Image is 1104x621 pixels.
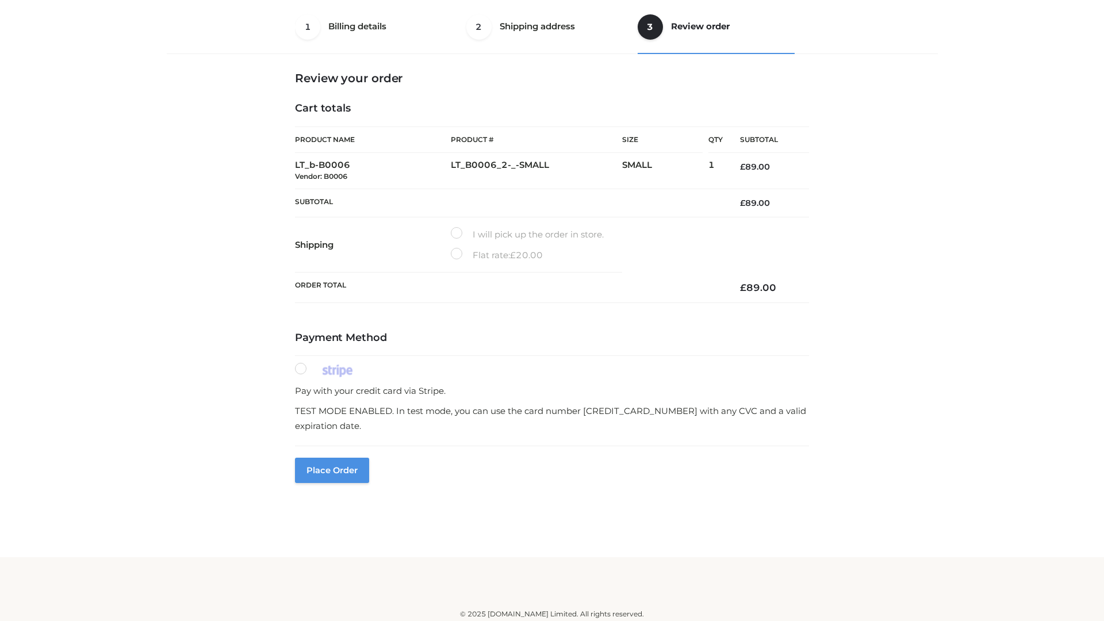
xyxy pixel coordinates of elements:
small: Vendor: B0006 [295,172,347,181]
bdi: 89.00 [740,162,770,172]
bdi: 89.00 [740,198,770,208]
bdi: 89.00 [740,282,776,293]
p: TEST MODE ENABLED. In test mode, you can use the card number [CREDIT_CARD_NUMBER] with any CVC an... [295,404,809,433]
td: 1 [708,153,723,189]
th: Size [622,127,703,153]
bdi: 20.00 [510,250,543,260]
p: Pay with your credit card via Stripe. [295,384,809,398]
h4: Payment Method [295,332,809,344]
td: LT_B0006_2-_-SMALL [451,153,622,189]
th: Order Total [295,273,723,303]
div: © 2025 [DOMAIN_NAME] Limited. All rights reserved. [171,608,933,620]
h4: Cart totals [295,102,809,115]
span: £ [740,198,745,208]
td: LT_b-B0006 [295,153,451,189]
th: Product # [451,126,622,153]
h3: Review your order [295,71,809,85]
label: I will pick up the order in store. [451,227,604,242]
span: £ [740,282,746,293]
th: Subtotal [295,189,723,217]
label: Flat rate: [451,248,543,263]
th: Qty [708,126,723,153]
span: £ [510,250,516,260]
td: SMALL [622,153,708,189]
th: Product Name [295,126,451,153]
th: Subtotal [723,127,809,153]
button: Place order [295,458,369,483]
span: £ [740,162,745,172]
th: Shipping [295,217,451,273]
